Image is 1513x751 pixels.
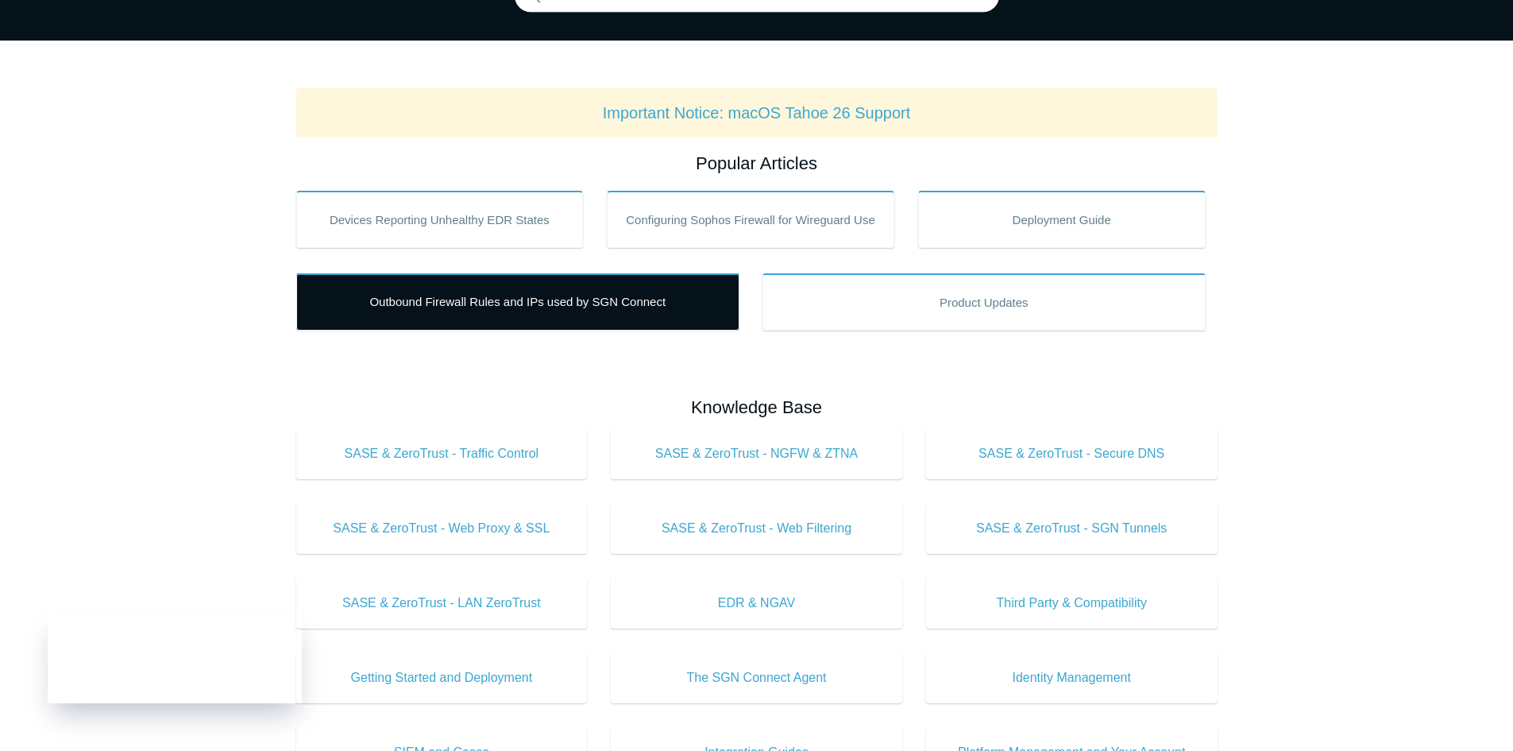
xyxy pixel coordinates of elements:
h2: Knowledge Base [296,394,1218,420]
span: Identity Management [950,668,1194,687]
a: Identity Management [926,652,1218,703]
a: Product Updates [762,273,1206,331]
span: SASE & ZeroTrust - NGFW & ZTNA [635,444,878,463]
span: SASE & ZeroTrust - Web Proxy & SSL [320,519,564,538]
span: EDR & NGAV [635,594,878,613]
a: SASE & ZeroTrust - Secure DNS [926,428,1218,479]
span: Third Party & Compatibility [950,594,1194,613]
a: SASE & ZeroTrust - SGN Tunnels [926,503,1218,554]
a: Deployment Guide [918,191,1206,248]
a: Devices Reporting Unhealthy EDR States [296,191,584,248]
a: SASE & ZeroTrust - Web Filtering [611,503,902,554]
a: Getting Started and Deployment [296,652,588,703]
span: SASE & ZeroTrust - Secure DNS [950,444,1194,463]
h2: Popular Articles [296,150,1218,176]
span: SASE & ZeroTrust - Traffic Control [320,444,564,463]
span: Getting Started and Deployment [320,668,564,687]
span: SASE & ZeroTrust - SGN Tunnels [950,519,1194,538]
a: The SGN Connect Agent [611,652,902,703]
a: Third Party & Compatibility [926,578,1218,629]
a: SASE & ZeroTrust - LAN ZeroTrust [296,578,588,629]
a: Important Notice: macOS Tahoe 26 Support [603,104,911,122]
span: SASE & ZeroTrust - LAN ZeroTrust [320,594,564,613]
a: Outbound Firewall Rules and IPs used by SGN Connect [296,273,739,331]
span: SASE & ZeroTrust - Web Filtering [635,519,878,538]
a: SASE & ZeroTrust - Web Proxy & SSL [296,503,588,554]
a: Configuring Sophos Firewall for Wireguard Use [607,191,894,248]
a: SASE & ZeroTrust - NGFW & ZTNA [611,428,902,479]
iframe: Todyl Status [48,612,302,703]
a: EDR & NGAV [611,578,902,629]
a: SASE & ZeroTrust - Traffic Control [296,428,588,479]
span: The SGN Connect Agent [635,668,878,687]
